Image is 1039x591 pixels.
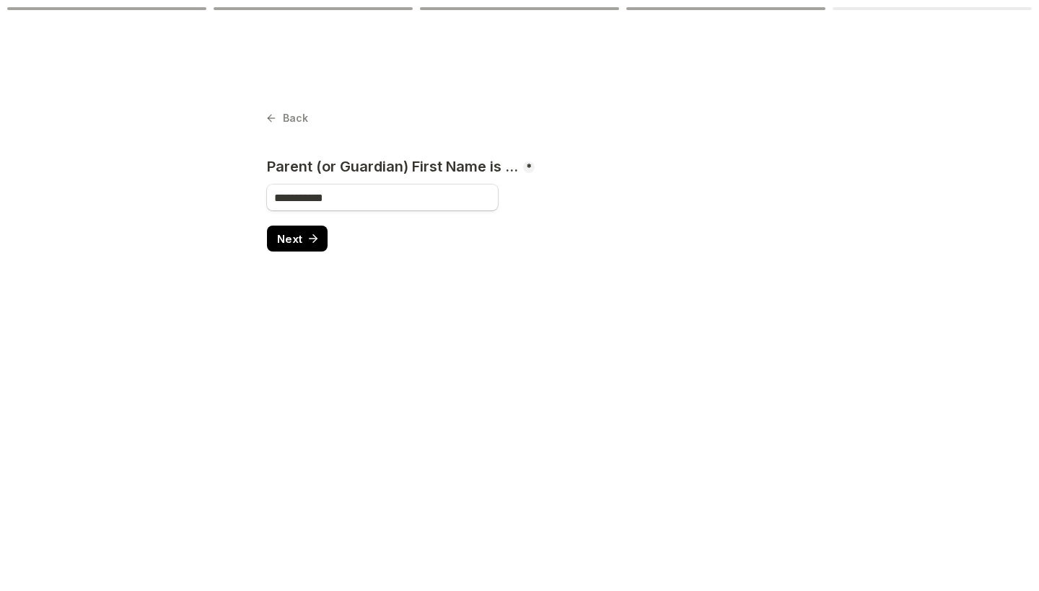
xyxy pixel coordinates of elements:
span: Next [277,234,302,244]
button: Next [267,226,328,252]
h3: Parent (or Guardian) First Name is ... [267,158,522,176]
input: Parent (or Guardian) First Name is ... [267,185,498,210]
button: Back [267,108,308,128]
span: Back [283,113,308,123]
